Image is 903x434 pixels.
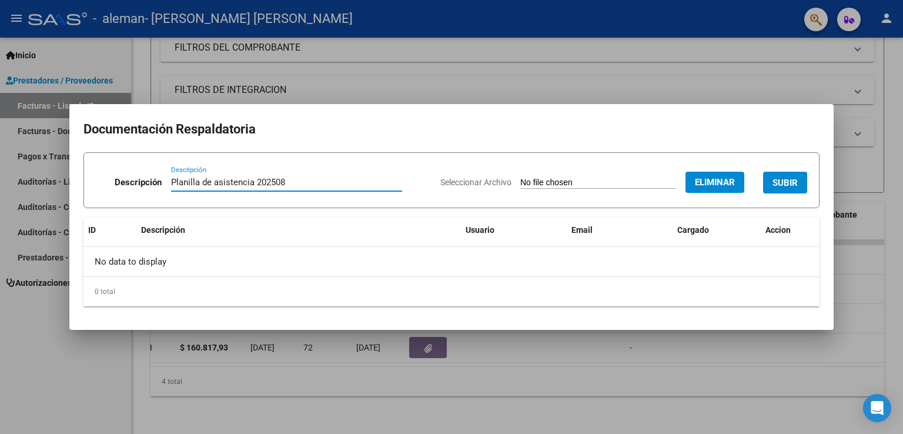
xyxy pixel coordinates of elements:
span: SUBIR [772,178,798,188]
div: 0 total [83,277,820,306]
datatable-header-cell: Usuario [461,218,567,243]
button: Eliminar [685,172,744,193]
datatable-header-cell: Accion [761,218,820,243]
p: Descripción [115,176,162,189]
span: Usuario [466,225,494,235]
div: No data to display [83,247,820,276]
span: Email [571,225,593,235]
span: Descripción [141,225,185,235]
datatable-header-cell: Email [567,218,673,243]
span: Cargado [677,225,709,235]
datatable-header-cell: Cargado [673,218,761,243]
datatable-header-cell: Descripción [136,218,461,243]
datatable-header-cell: ID [83,218,136,243]
span: ID [88,225,96,235]
h2: Documentación Respaldatoria [83,118,820,141]
span: Eliminar [695,177,735,188]
span: Accion [765,225,791,235]
button: SUBIR [763,172,807,193]
div: Open Intercom Messenger [863,394,891,422]
span: Seleccionar Archivo [440,178,511,187]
